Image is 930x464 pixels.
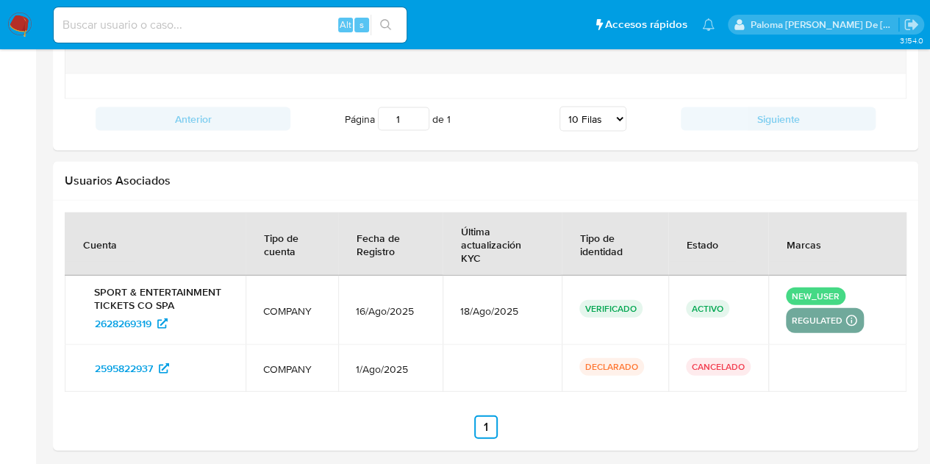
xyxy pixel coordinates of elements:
span: s [360,18,364,32]
a: Notificaciones [702,18,715,31]
span: 3.154.0 [899,35,923,46]
input: Buscar usuario o caso... [54,15,407,35]
span: Accesos rápidos [605,17,687,32]
a: Salir [904,17,919,32]
button: search-icon [371,15,401,35]
h2: Usuarios Asociados [65,174,906,188]
span: Alt [340,18,351,32]
p: paloma.falcondesoto@mercadolibre.cl [751,18,899,32]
